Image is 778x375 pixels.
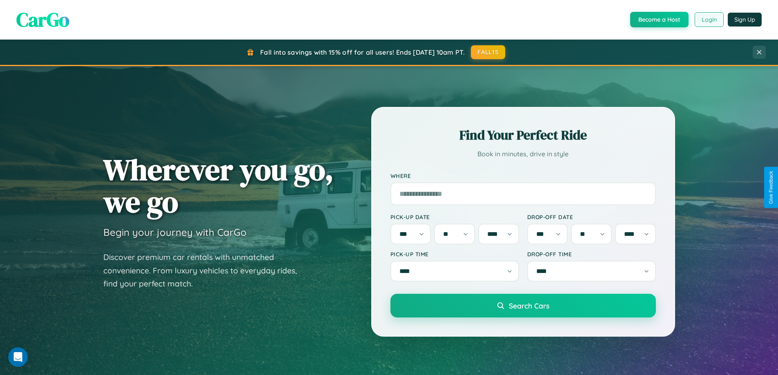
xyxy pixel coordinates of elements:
button: FALL15 [471,45,505,59]
p: Book in minutes, drive in style [390,148,656,160]
span: Fall into savings with 15% off for all users! Ends [DATE] 10am PT. [260,48,465,56]
button: Become a Host [630,12,689,27]
label: Drop-off Time [527,251,656,257]
span: Search Cars [509,301,549,310]
button: Search Cars [390,294,656,317]
h1: Wherever you go, we go [103,153,334,218]
label: Drop-off Date [527,213,656,220]
label: Pick-up Time [390,251,519,257]
label: Where [390,172,656,179]
p: Discover premium car rentals with unmatched convenience. From luxury vehicles to everyday rides, ... [103,251,308,291]
button: Login [695,12,724,27]
h2: Find Your Perfect Ride [390,126,656,144]
span: CarGo [16,6,69,33]
div: Give Feedback [768,171,774,204]
iframe: Intercom live chat [8,347,28,367]
label: Pick-up Date [390,213,519,220]
h3: Begin your journey with CarGo [103,226,247,238]
button: Sign Up [728,13,762,27]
